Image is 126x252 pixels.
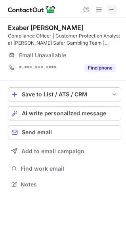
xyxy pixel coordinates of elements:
[8,179,121,190] button: Notes
[8,5,55,14] img: ContactOut v5.3.10
[8,87,121,102] button: save-profile-one-click
[19,52,66,59] span: Email Unavailable
[21,165,118,172] span: Find work email
[22,110,106,117] span: AI write personalized message
[22,91,107,98] div: Save to List / ATS / CRM
[22,129,52,135] span: Send email
[8,144,121,158] button: Add to email campaign
[84,64,116,72] button: Reveal Button
[21,181,118,188] span: Notes
[8,163,121,174] button: Find work email
[8,24,84,32] div: Exaber [PERSON_NAME]
[21,148,84,154] span: Add to email campaign
[8,125,121,139] button: Send email
[8,32,121,47] div: Compliance Officer | Customer Protection Analyst at [PERSON_NAME] Safer Gambling Team | Responsib...
[8,106,121,120] button: AI write personalized message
